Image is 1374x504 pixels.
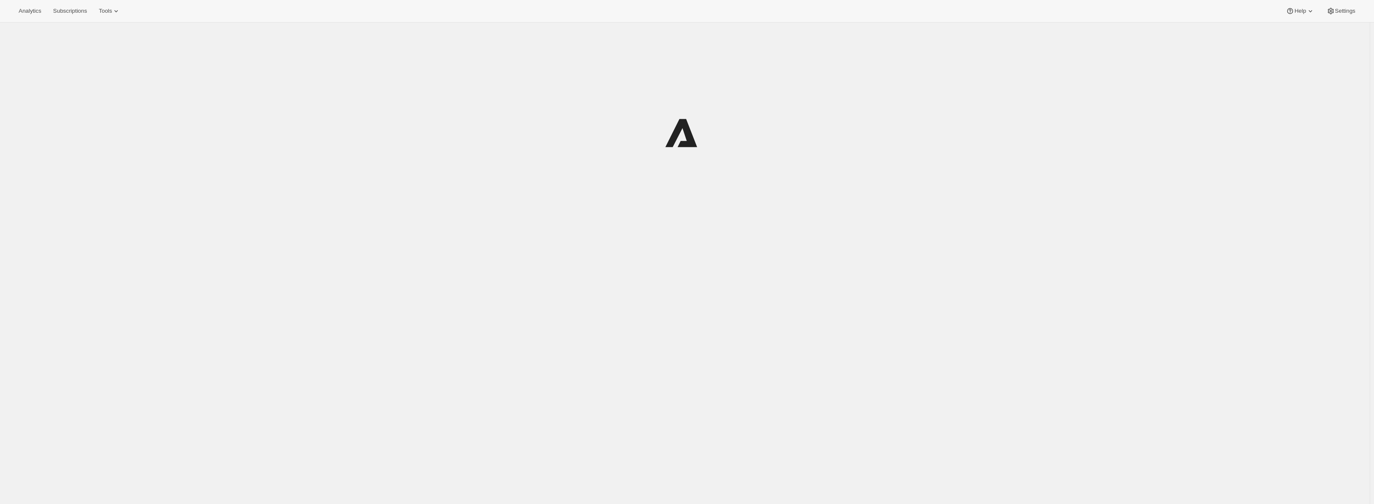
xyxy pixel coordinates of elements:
[19,8,41,14] span: Analytics
[94,5,125,17] button: Tools
[1321,5,1360,17] button: Settings
[99,8,112,14] span: Tools
[1294,8,1306,14] span: Help
[48,5,92,17] button: Subscriptions
[14,5,46,17] button: Analytics
[1335,8,1355,14] span: Settings
[53,8,87,14] span: Subscriptions
[1281,5,1319,17] button: Help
